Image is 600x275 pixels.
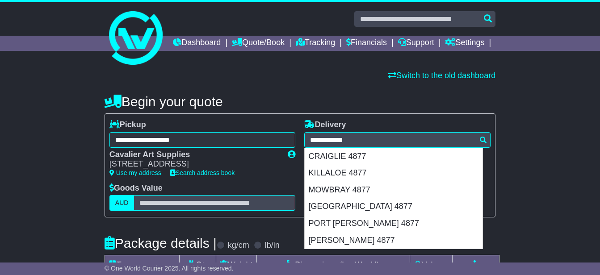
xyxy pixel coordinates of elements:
[388,71,495,80] a: Switch to the old dashboard
[256,255,410,275] td: Dimensions (L x W x H)
[109,150,279,160] div: Cavalier Art Supplies
[265,241,280,250] label: lb/in
[105,94,495,109] h4: Begin your quote
[228,241,249,250] label: kg/cm
[305,215,483,232] div: PORT [PERSON_NAME] 4877
[305,165,483,182] div: KILLALOE 4877
[109,195,134,211] label: AUD
[109,169,161,176] a: Use my address
[109,120,146,130] label: Pickup
[305,198,483,215] div: [GEOGRAPHIC_DATA] 4877
[105,255,179,275] td: Type
[179,255,216,275] td: Qty
[398,36,434,51] a: Support
[410,255,452,275] td: Volume
[304,132,491,148] typeahead: Please provide city
[305,232,483,249] div: [PERSON_NAME] 4877
[305,182,483,199] div: MOWBRAY 4877
[304,120,346,130] label: Delivery
[296,36,335,51] a: Tracking
[105,265,234,272] span: © One World Courier 2025. All rights reserved.
[232,36,285,51] a: Quote/Book
[346,36,387,51] a: Financials
[216,255,256,275] td: Weight
[109,159,279,169] div: [STREET_ADDRESS]
[105,236,217,250] h4: Package details |
[109,183,163,193] label: Goods Value
[170,169,235,176] a: Search address book
[173,36,221,51] a: Dashboard
[305,148,483,165] div: CRAIGLIE 4877
[445,36,484,51] a: Settings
